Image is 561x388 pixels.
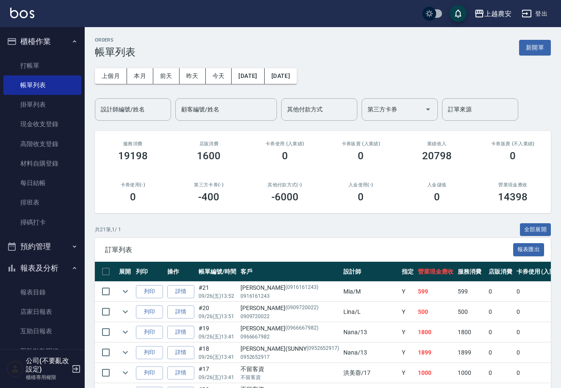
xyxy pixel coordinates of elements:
button: 報表及分析 [3,257,81,279]
td: Y [400,282,416,302]
td: Y [400,343,416,363]
td: Y [400,363,416,383]
p: (0909720022) [285,304,318,313]
td: #20 [196,302,238,322]
button: expand row [119,366,132,379]
div: [PERSON_NAME] [240,283,340,292]
a: 排班表 [3,193,81,212]
div: 不留客資 [240,365,340,374]
div: 上越農安 [484,8,511,19]
th: 列印 [134,262,165,282]
img: Logo [10,8,34,18]
td: 1899 [416,343,456,363]
h2: 入金使用(-) [333,182,389,188]
a: 報表匯出 [513,245,544,253]
td: #21 [196,282,238,302]
h3: 服務消費 [105,141,161,147]
p: 0916161243 [240,292,340,300]
a: 報表目錄 [3,283,81,302]
td: Lina /L [341,302,400,322]
h2: 卡券使用 (入業績) [257,141,313,147]
td: Mia /M [341,282,400,302]
td: 500 [456,302,486,322]
p: 09/26 (五) 13:41 [199,353,236,361]
h5: 公司(不要亂改設定) [26,357,69,374]
button: save [450,5,467,22]
p: 09/26 (五) 13:51 [199,313,236,320]
h2: 業績收入 [409,141,465,147]
p: 09/26 (五) 13:41 [199,333,236,341]
td: 599 [456,282,486,302]
button: 昨天 [180,68,206,84]
th: 操作 [165,262,196,282]
h2: 卡券使用(-) [105,182,161,188]
div: [PERSON_NAME] [240,304,340,313]
button: 列印 [136,326,163,339]
a: 互助日報表 [3,321,81,341]
p: 櫃檯專用權限 [26,374,69,381]
h2: 卡券販賣 (入業績) [333,141,389,147]
a: 詳情 [167,346,194,359]
td: Nana /13 [341,343,400,363]
td: 599 [416,282,456,302]
button: expand row [119,326,132,338]
p: (0916161243) [285,283,318,292]
td: 0 [486,343,514,363]
button: 本月 [127,68,153,84]
a: 打帳單 [3,56,81,75]
td: Y [400,302,416,322]
button: expand row [119,346,132,359]
p: 0952652917 [240,353,340,361]
p: (0952652917) [307,344,340,353]
td: 1000 [416,363,456,383]
th: 指定 [400,262,416,282]
td: 1899 [456,343,486,363]
a: 互助點數明細 [3,341,81,361]
a: 每日結帳 [3,173,81,193]
h2: 店販消費 [181,141,237,147]
div: [PERSON_NAME] [240,324,340,333]
div: [PERSON_NAME](SUNNY [240,344,340,353]
p: 0966667982 [240,333,340,341]
a: 材料自購登錄 [3,154,81,173]
td: 1800 [416,322,456,342]
p: 0909720022 [240,313,340,320]
p: 不留客資 [240,374,340,381]
h2: 營業現金應收 [485,182,541,188]
button: [DATE] [232,68,264,84]
th: 服務消費 [456,262,486,282]
td: 1000 [456,363,486,383]
td: 500 [416,302,456,322]
p: 09/26 (五) 13:41 [199,374,236,381]
h2: 其他付款方式(-) [257,182,313,188]
p: 09/26 (五) 13:52 [199,292,236,300]
button: 上越農安 [471,5,515,22]
td: #18 [196,343,238,363]
h3: 0 [510,150,516,162]
td: 0 [486,302,514,322]
a: 新開單 [519,43,551,51]
h2: ORDERS [95,37,135,43]
th: 帳單編號/時間 [196,262,238,282]
button: 列印 [136,366,163,380]
h3: 14398 [498,191,528,203]
button: 新開單 [519,40,551,55]
h3: 0 [434,191,440,203]
h3: 0 [130,191,136,203]
a: 掃碼打卡 [3,213,81,232]
h3: -400 [198,191,219,203]
button: expand row [119,285,132,298]
a: 詳情 [167,366,194,380]
a: 詳情 [167,326,194,339]
th: 客戶 [238,262,342,282]
a: 帳單列表 [3,75,81,95]
a: 店家日報表 [3,302,81,321]
button: 前天 [153,68,180,84]
p: 共 21 筆, 1 / 1 [95,226,121,233]
img: Person [7,360,24,377]
td: 0 [486,282,514,302]
h3: 19198 [118,150,148,162]
th: 設計師 [341,262,400,282]
h3: 20798 [422,150,452,162]
button: expand row [119,305,132,318]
